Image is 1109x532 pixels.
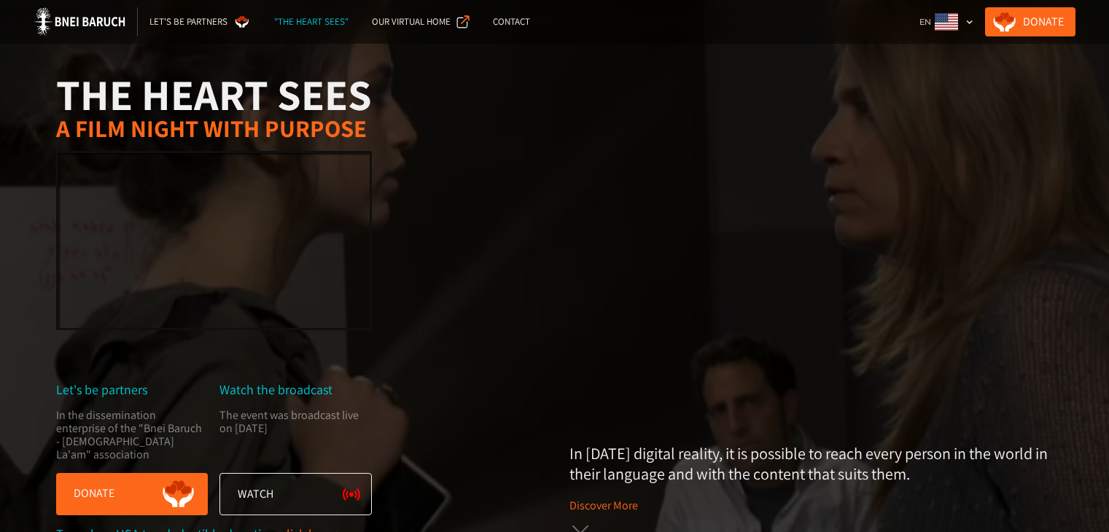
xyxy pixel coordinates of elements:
[219,383,372,397] div: Watch the broadcast
[914,7,979,36] div: EN
[569,443,1054,484] p: In [DATE] digital reality, it is possible to reach every person in the world in their language an...
[56,73,372,116] h1: THE HEART SEES
[58,153,370,328] iframe: YouTube video player
[985,7,1075,36] a: Donate
[56,116,372,140] h2: A Film Night With Purpose
[149,15,227,29] div: Let's Be Partners
[219,409,370,461] div: The event was broadcast live on [DATE]
[262,7,360,36] a: "The Heart Sees"
[481,7,542,36] a: Contact
[919,15,931,29] div: EN
[360,7,481,36] a: Our Virtual Home
[56,409,207,461] div: In the dissemination enterprise of the "Bnei Baruch - [DEMOGRAPHIC_DATA] La'am" association
[569,498,638,513] div: Discover More
[138,7,262,36] a: Let's Be Partners
[493,15,530,29] div: Contact
[372,15,451,29] div: Our Virtual Home
[56,383,209,397] div: Let's be partners
[219,473,372,515] a: Watch
[56,473,209,515] a: Donate
[274,15,349,29] div: "The Heart Sees"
